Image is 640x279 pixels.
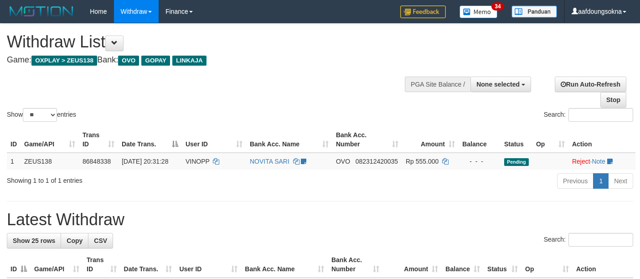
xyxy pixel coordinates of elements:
[182,127,246,153] th: User ID: activate to sort column ascending
[250,158,289,165] a: NOVITA SARI
[406,158,439,165] span: Rp 555.000
[172,56,206,66] span: LINKAJA
[568,153,635,170] td: ·
[31,56,97,66] span: OXPLAY > ZEUS138
[608,173,633,189] a: Next
[23,108,57,122] select: Showentries
[402,127,459,153] th: Amount: activate to sort column ascending
[31,252,83,278] th: Game/API: activate to sort column ascending
[118,127,182,153] th: Date Trans.: activate to sort column descending
[79,127,118,153] th: Trans ID: activate to sort column ascending
[462,157,497,166] div: - - -
[442,252,484,278] th: Balance: activate to sort column ascending
[241,252,328,278] th: Bank Acc. Name: activate to sort column ascending
[476,81,520,88] span: None selected
[600,92,626,108] a: Stop
[501,127,532,153] th: Status
[568,108,633,122] input: Search:
[120,252,176,278] th: Date Trans.: activate to sort column ascending
[7,56,418,65] h4: Game: Bank:
[7,108,76,122] label: Show entries
[13,237,55,244] span: Show 25 rows
[555,77,626,92] a: Run Auto-Refresh
[484,252,521,278] th: Status: activate to sort column ascending
[7,33,418,51] h1: Withdraw List
[532,127,568,153] th: Op: activate to sort column ascending
[122,158,168,165] span: [DATE] 20:31:28
[459,127,501,153] th: Balance
[246,127,332,153] th: Bank Acc. Name: activate to sort column ascending
[336,158,350,165] span: OVO
[21,153,79,170] td: ZEUS138
[491,2,504,10] span: 34
[544,108,633,122] label: Search:
[400,5,446,18] img: Feedback.jpg
[7,127,21,153] th: ID
[521,252,573,278] th: Op: activate to sort column ascending
[572,158,590,165] a: Reject
[67,237,83,244] span: Copy
[186,158,210,165] span: VINOPP
[459,5,498,18] img: Button%20Memo.svg
[7,233,61,248] a: Show 25 rows
[557,173,594,189] a: Previous
[7,172,260,185] div: Showing 1 to 1 of 1 entries
[328,252,383,278] th: Bank Acc. Number: activate to sort column ascending
[7,153,21,170] td: 1
[405,77,470,92] div: PGA Site Balance /
[118,56,139,66] span: OVO
[356,158,398,165] span: Copy 082312420035 to clipboard
[504,158,529,166] span: Pending
[83,252,120,278] th: Trans ID: activate to sort column ascending
[21,127,79,153] th: Game/API: activate to sort column ascending
[7,5,76,18] img: MOTION_logo.png
[94,237,107,244] span: CSV
[593,173,609,189] a: 1
[175,252,241,278] th: User ID: activate to sort column ascending
[544,233,633,247] label: Search:
[141,56,170,66] span: GOPAY
[7,211,633,229] h1: Latest Withdraw
[61,233,88,248] a: Copy
[592,158,605,165] a: Note
[7,252,31,278] th: ID: activate to sort column descending
[470,77,531,92] button: None selected
[568,233,633,247] input: Search:
[568,127,635,153] th: Action
[88,233,113,248] a: CSV
[332,127,402,153] th: Bank Acc. Number: activate to sort column ascending
[383,252,442,278] th: Amount: activate to sort column ascending
[573,252,633,278] th: Action
[83,158,111,165] span: 86848338
[511,5,557,18] img: panduan.png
